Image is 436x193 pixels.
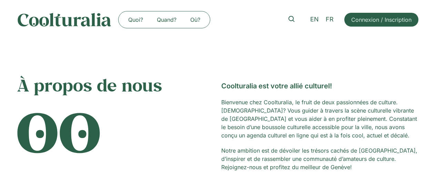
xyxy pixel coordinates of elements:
a: FR [322,15,337,25]
p: Coolturalia est votre allié culturel! [221,81,418,91]
a: Quand? [150,14,183,25]
p: Bienvenue chez Coolturalia, le fruit de deux passionnées de culture. [DEMOGRAPHIC_DATA]? Vous gui... [221,98,418,139]
a: Connexion / Inscription [344,13,418,27]
span: EN [310,16,319,23]
nav: Menu [121,14,207,25]
a: EN [307,15,322,25]
span: Connexion / Inscription [351,16,412,24]
p: Notre ambition est de dévoiler les trésors cachés de [GEOGRAPHIC_DATA], d’inspirer et de rassembl... [221,146,418,171]
span: FR [326,16,334,23]
h1: À propos de nous [18,75,215,95]
a: Où? [183,14,207,25]
a: Quoi? [121,14,150,25]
